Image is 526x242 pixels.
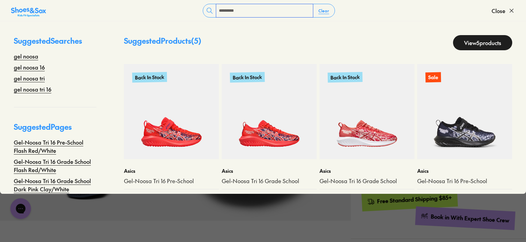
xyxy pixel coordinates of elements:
a: gel noosa [14,52,38,60]
p: Suggested Searches [14,35,96,52]
span: $ 119.95 [319,193,334,201]
button: Close [492,3,515,18]
p: Asics [417,167,512,175]
p: Asics [124,167,219,175]
span: $ 85.00 [417,193,433,201]
img: SNS_Logo_Responsive.svg [11,7,46,18]
div: 1 colour [300,193,317,201]
div: Book in With Expert Shoe Crew [431,213,510,224]
a: Back In Stock [124,64,219,159]
a: Gel-Noosa Tri 16 Grade School Flash Red/White [14,157,96,174]
a: Gel-Noosa Tri 16 Grade School [319,177,414,185]
p: Suggested Products [124,35,201,50]
p: Back In Stock [230,72,265,83]
span: $ 109.95 [124,193,140,201]
div: 1 colour [398,193,414,201]
a: Gel-Noosa Tri 16 Pre-School [124,177,219,185]
a: gel noosa 16 [14,63,45,71]
span: $ 119.95 [222,193,236,201]
p: Asics [319,167,414,175]
a: Sale [417,64,512,159]
a: Shoes &amp; Sox [11,5,46,16]
a: Book in With Expert Shoe Crew [415,207,515,230]
span: ( 5 ) [191,35,201,46]
button: Clear [313,4,335,17]
a: Gel-Noosa Tri 16 Pre-School Flash Red/White [14,138,96,155]
p: Back In Stock [132,72,167,83]
iframe: Gorgias live chat messenger [7,196,34,221]
a: Gel-Noosa Tri 16 Pre-School [417,177,512,185]
p: Asics [222,167,317,175]
p: Suggested Pages [14,121,96,138]
div: 2 colours [493,193,512,201]
a: Free Standard Shipping $85+ [361,188,457,211]
a: Back In Stock [319,64,414,159]
a: Gel-Noosa Tri 16 Grade School Dark Pink Clay/White [14,177,96,193]
div: Free Standard Shipping $85+ [377,194,452,205]
p: Back In Stock [328,72,362,83]
a: Gel-Noosa Tri 16 Grade School [222,177,317,185]
span: Close [492,7,505,15]
a: Back In Stock [222,64,317,159]
p: Sale [425,72,441,83]
span: $ 109.95 [434,193,450,201]
a: gel noosa tri [14,74,45,82]
a: View5products [453,35,512,50]
div: 2 colours [200,193,219,201]
a: gel noosa tri 16 [14,85,51,93]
